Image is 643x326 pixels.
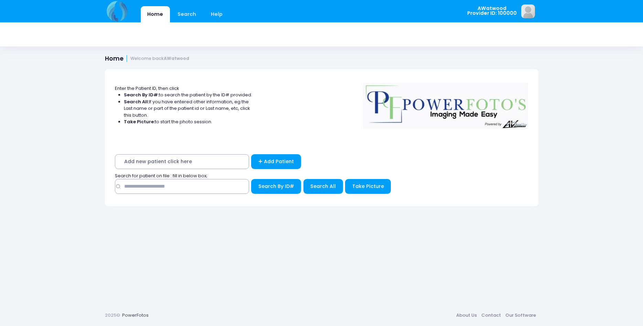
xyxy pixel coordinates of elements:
a: Search [171,6,203,22]
a: Add Patient [251,154,301,169]
span: Search for patient on file : fill in below box; [115,172,207,179]
span: Take Picture [352,183,384,190]
a: Contact [479,309,503,322]
a: Home [141,6,170,22]
button: Take Picture [345,179,391,194]
li: to start the photo session. [124,118,253,125]
img: image [521,4,535,18]
strong: Take Picture: [124,118,155,125]
button: Search All [303,179,343,194]
img: Logo [360,78,532,129]
li: If you have entered other information, eg the Last name or part of the patient id or Last name, e... [124,98,253,119]
small: Welcome back [130,56,189,61]
span: Search By ID# [258,183,294,190]
span: Add new patient click here [115,154,249,169]
a: PowerFotos [122,312,149,318]
strong: AWatwood [164,55,189,61]
span: AWatwood Provider ID: 100000 [467,6,517,16]
a: Help [204,6,229,22]
button: Search By ID# [251,179,301,194]
span: Enter the Patient ID, then click [115,85,179,92]
span: 2025© [105,312,120,318]
h1: Home [105,55,190,62]
strong: Search All: [124,98,149,105]
li: to search the patient by the ID# provided. [124,92,253,98]
a: About Us [454,309,479,322]
a: Our Software [503,309,538,322]
span: Search All [310,183,336,190]
strong: Search By ID#: [124,92,159,98]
